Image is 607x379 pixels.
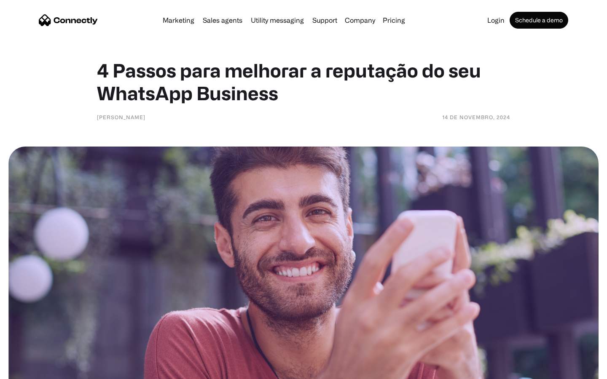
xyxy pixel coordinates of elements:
[17,364,51,376] ul: Language list
[510,12,568,29] a: Schedule a demo
[484,17,508,24] a: Login
[97,59,510,104] h1: 4 Passos para melhorar a reputação do seu WhatsApp Business
[8,364,51,376] aside: Language selected: English
[247,17,307,24] a: Utility messaging
[97,113,145,121] div: [PERSON_NAME]
[379,17,408,24] a: Pricing
[442,113,510,121] div: 14 de novembro, 2024
[159,17,198,24] a: Marketing
[199,17,246,24] a: Sales agents
[309,17,341,24] a: Support
[345,14,375,26] div: Company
